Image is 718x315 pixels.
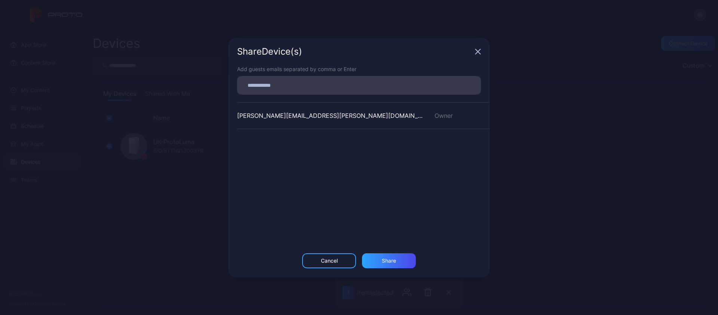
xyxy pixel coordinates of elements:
[362,253,416,268] button: Share
[237,47,472,56] div: Share Device (s)
[237,65,481,73] div: Add guests emails separated by comma or Enter
[426,111,490,120] div: Owner
[237,111,426,120] div: [PERSON_NAME][EMAIL_ADDRESS][PERSON_NAME][DOMAIN_NAME]
[321,258,338,264] div: Cancel
[302,253,356,268] button: Cancel
[382,258,396,264] div: Share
